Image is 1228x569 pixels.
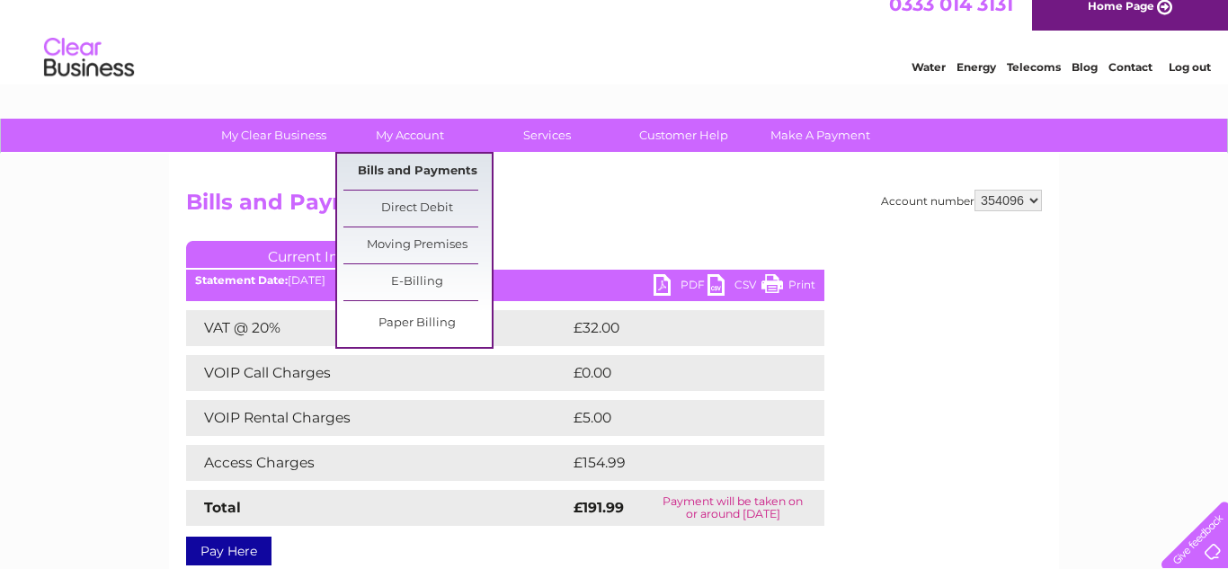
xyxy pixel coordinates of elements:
[343,264,492,300] a: E-Billing
[195,273,288,287] b: Statement Date:
[186,241,456,268] a: Current Invoice
[912,76,946,90] a: Water
[1007,76,1061,90] a: Telecoms
[200,119,348,152] a: My Clear Business
[343,227,492,263] a: Moving Premises
[707,274,761,300] a: CSV
[610,119,758,152] a: Customer Help
[654,274,707,300] a: PDF
[1169,76,1211,90] a: Log out
[43,47,135,102] img: logo.png
[569,310,788,346] td: £32.00
[186,445,569,481] td: Access Charges
[957,76,996,90] a: Energy
[1072,76,1098,90] a: Blog
[186,310,569,346] td: VAT @ 20%
[642,490,824,526] td: Payment will be taken on or around [DATE]
[569,445,792,481] td: £154.99
[473,119,621,152] a: Services
[761,274,815,300] a: Print
[574,499,624,516] strong: £191.99
[191,10,1040,87] div: Clear Business is a trading name of Verastar Limited (registered in [GEOGRAPHIC_DATA] No. 3667643...
[336,119,485,152] a: My Account
[569,355,783,391] td: £0.00
[881,190,1042,211] div: Account number
[343,306,492,342] a: Paper Billing
[186,355,569,391] td: VOIP Call Charges
[343,191,492,227] a: Direct Debit
[186,400,569,436] td: VOIP Rental Charges
[1108,76,1152,90] a: Contact
[569,400,783,436] td: £5.00
[889,9,1013,31] a: 0333 014 3131
[343,154,492,190] a: Bills and Payments
[204,499,241,516] strong: Total
[746,119,894,152] a: Make A Payment
[186,190,1042,224] h2: Bills and Payments
[186,274,824,287] div: [DATE]
[186,537,271,565] a: Pay Here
